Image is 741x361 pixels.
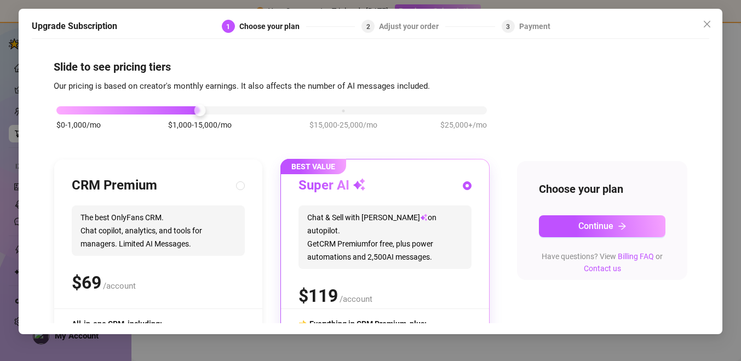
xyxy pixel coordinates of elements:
h5: Upgrade Subscription [32,20,117,33]
div: Payment [519,20,550,33]
span: Have questions? View or [542,252,663,273]
span: $1,000-15,000/mo [168,119,232,131]
span: $0-1,000/mo [56,119,101,131]
h4: Slide to see pricing tiers [54,59,687,75]
span: BEST VALUE [280,159,346,175]
button: Continuearrow-right [539,215,665,237]
span: 1 [226,23,230,31]
span: The best OnlyFans CRM. Chat copilot, analytics, and tools for managers. Limited AI Messages. [72,206,245,256]
h4: Choose your plan [539,181,665,197]
span: $25,000+/mo [440,119,487,131]
span: $ [72,273,101,294]
h3: CRM Premium [72,177,157,195]
button: Close [698,15,716,33]
span: $ [298,286,338,307]
span: Close [698,20,716,28]
span: close [703,20,711,28]
span: Chat & Sell with [PERSON_NAME] on autopilot. Get CRM Premium for free, plus power automations and... [298,206,472,270]
a: Contact us [584,264,621,273]
a: Billing FAQ [618,252,654,261]
span: All-in-one CRM, including: [72,320,162,329]
span: /account [340,295,372,305]
span: $15,000-25,000/mo [309,119,377,131]
div: Choose your plan [239,20,306,33]
span: 3 [506,23,510,31]
span: 👈 Everything in CRM Premium, plus: [298,320,427,329]
h3: Super AI [298,177,366,195]
span: 2 [366,23,370,31]
span: /account [103,282,136,291]
span: Continue [578,221,613,232]
div: Adjust your order [379,20,445,33]
span: Our pricing is based on creator's monthly earnings. It also affects the number of AI messages inc... [54,81,430,91]
span: arrow-right [618,222,627,231]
